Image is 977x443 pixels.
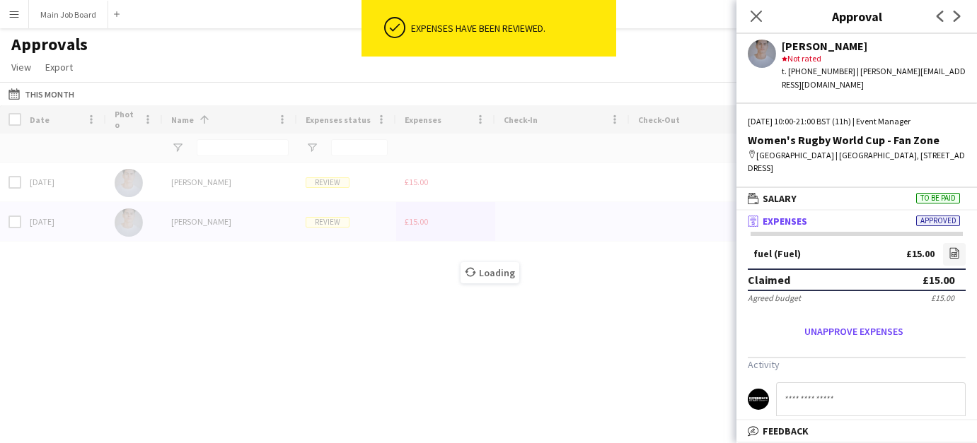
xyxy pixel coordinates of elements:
[782,40,966,52] div: [PERSON_NAME]
[753,249,801,259] div: fuel (Fuel)
[748,293,801,303] div: Agreed budget
[29,1,108,28] button: Main Job Board
[6,85,77,102] button: This Month
[763,215,807,228] span: Expenses
[782,65,966,90] div: t. [PHONE_NUMBER] | [PERSON_NAME][EMAIL_ADDRESS][DOMAIN_NAME]
[916,215,960,226] span: Approved
[748,149,966,175] div: [GEOGRAPHIC_DATA] | [GEOGRAPHIC_DATA], [STREET_ADDRESS]
[40,58,79,76] a: Export
[748,115,966,128] div: [DATE] 10:00-21:00 BST (11h) | Event Manager
[782,52,966,65] div: Not rated
[736,188,977,209] mat-expansion-panel-header: SalaryTo be paid
[411,22,611,35] div: Expenses have been reviewed.
[45,61,73,73] span: Export
[736,7,977,25] h3: Approval
[916,193,960,203] span: To be paid
[736,420,977,442] mat-expansion-panel-header: Feedback
[736,211,977,232] mat-expansion-panel-header: ExpensesApproved
[748,358,966,371] h3: Activity
[748,134,966,146] div: Women's Rugby World Cup - Fan Zone
[763,425,809,437] span: Feedback
[906,249,935,259] div: £15.00
[931,293,954,303] div: £15.00
[923,273,954,287] div: £15.00
[763,192,797,205] span: Salary
[748,273,790,287] div: Claimed
[748,320,960,343] button: Unapprove expenses
[11,61,31,73] span: View
[461,262,519,283] span: Loading
[6,58,37,76] a: View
